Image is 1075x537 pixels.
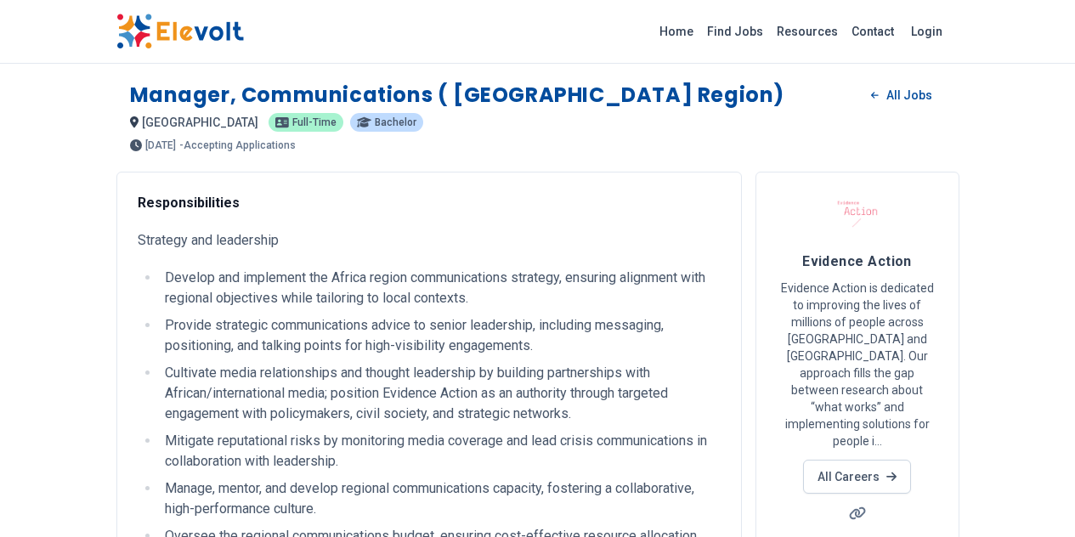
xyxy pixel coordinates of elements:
[375,117,416,127] span: Bachelor
[160,478,721,519] li: Manage, mentor, and develop regional communications capacity, fostering a collaborative, high-per...
[777,280,938,449] p: Evidence Action is dedicated to improving the lives of millions of people across [GEOGRAPHIC_DATA...
[145,140,176,150] span: [DATE]
[836,193,879,235] img: Evidence Action
[116,14,244,49] img: Elevolt
[138,230,721,251] p: Strategy and leadership
[802,253,912,269] span: Evidence Action
[142,116,258,129] span: [GEOGRAPHIC_DATA]
[160,363,721,424] li: Cultivate media relationships and thought leadership by building partnerships with African/intern...
[160,268,721,308] li: Develop and implement the Africa region communications strategy, ensuring alignment with regional...
[803,460,911,494] a: All Careers
[138,195,240,211] strong: Responsibilities
[179,140,296,150] p: - Accepting Applications
[292,117,337,127] span: Full-time
[857,82,945,108] a: All Jobs
[160,431,721,472] li: Mitigate reputational risks by monitoring media coverage and lead crisis communications in collab...
[901,14,953,48] a: Login
[653,18,700,45] a: Home
[130,82,785,109] h1: Manager, Communications ( [GEOGRAPHIC_DATA] Region)
[845,18,901,45] a: Contact
[700,18,770,45] a: Find Jobs
[770,18,845,45] a: Resources
[160,315,721,356] li: Provide strategic communications advice to senior leadership, including messaging, positioning, a...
